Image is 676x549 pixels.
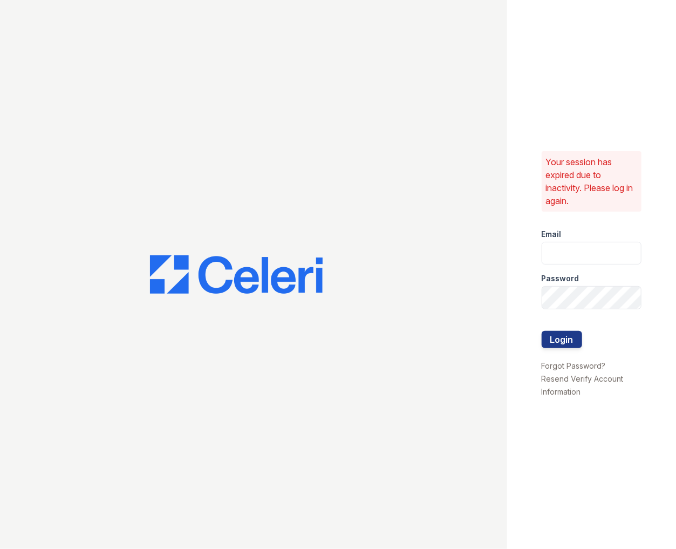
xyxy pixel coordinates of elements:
label: Password [542,273,579,284]
label: Email [542,229,562,240]
a: Forgot Password? [542,361,606,370]
button: Login [542,331,582,348]
img: CE_Logo_Blue-a8612792a0a2168367f1c8372b55b34899dd931a85d93a1a3d3e32e68fde9ad4.png [150,255,323,294]
a: Resend Verify Account Information [542,374,624,396]
p: Your session has expired due to inactivity. Please log in again. [546,155,637,207]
